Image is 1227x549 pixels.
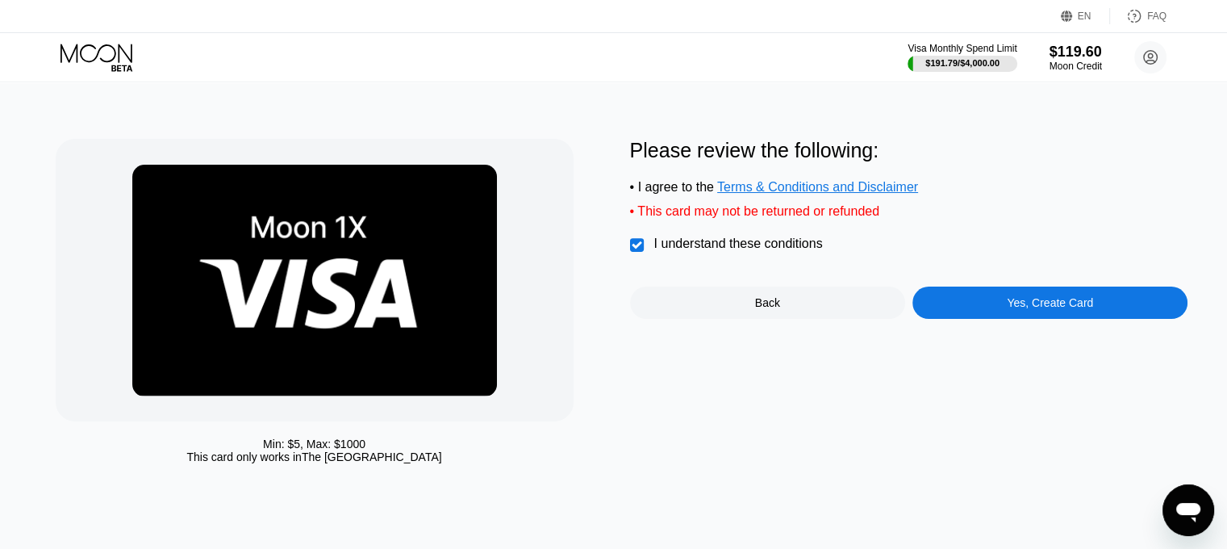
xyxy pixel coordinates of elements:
div: $191.79 / $4,000.00 [925,58,1000,68]
div: EN [1078,10,1091,22]
div: • This card may not be returned or refunded [630,204,1188,219]
div: Yes, Create Card [1007,296,1093,309]
div: This card only works in The [GEOGRAPHIC_DATA] [186,451,441,463]
div: Yes, Create Card [912,287,1187,319]
div: EN [1061,8,1110,24]
div: Back [755,296,780,309]
div: I understand these conditions [654,237,823,251]
div:  [630,237,646,254]
div: Min: $ 5 , Max: $ 1000 [263,438,365,451]
div: Please review the following: [630,139,1188,162]
iframe: Button to launch messaging window [1162,484,1214,536]
div: • I agree to the [630,180,1188,195]
div: Visa Monthly Spend Limit$191.79/$4,000.00 [908,43,1016,72]
span: Terms & Conditions and Disclaimer [717,180,918,194]
div: Visa Monthly Spend Limit [908,43,1016,54]
div: $119.60Moon Credit [1050,44,1102,72]
div: FAQ [1110,8,1166,24]
div: Moon Credit [1050,61,1102,72]
div: FAQ [1147,10,1166,22]
div: $119.60 [1050,44,1102,61]
div: Back [630,287,905,319]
